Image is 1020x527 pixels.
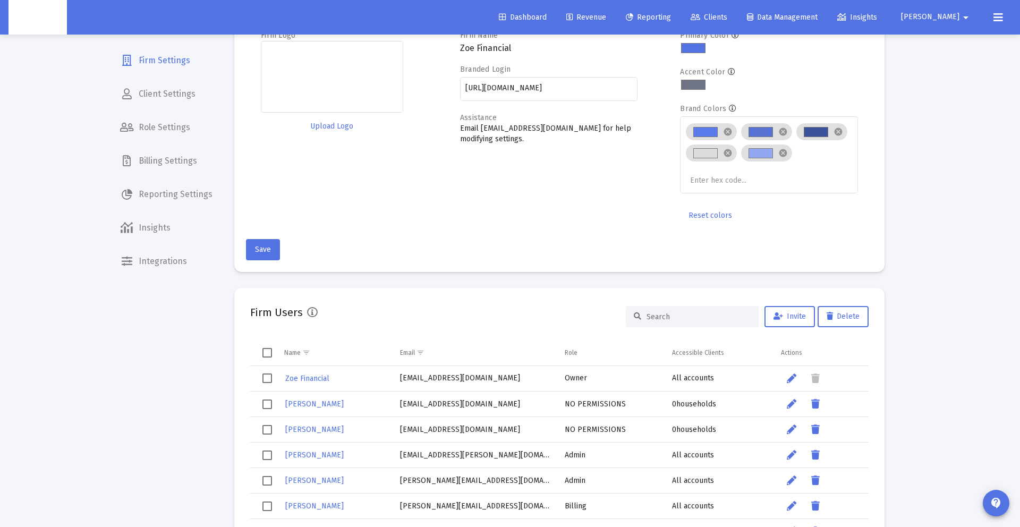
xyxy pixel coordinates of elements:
td: Column Actions [773,340,869,365]
td: Column Email [393,340,557,365]
button: Save [246,239,280,260]
span: NO PERMISSIONS [565,425,626,434]
span: Admin [565,476,585,485]
button: Invite [764,306,815,327]
div: Actions [781,348,802,357]
a: [PERSON_NAME] [284,447,345,463]
span: [PERSON_NAME] [285,450,344,460]
span: 0 households [672,399,716,409]
td: Column Name [277,340,393,365]
a: Clients [682,7,736,28]
a: Reporting Settings [112,182,221,207]
a: Integrations [112,249,221,274]
p: This performance report provides information regarding the previously listed accounts that are be... [4,71,614,90]
span: Reporting [626,13,671,22]
span: All accounts [672,373,714,382]
p: Email [EMAIL_ADDRESS][DOMAIN_NAME] for help modifying settings. [460,123,638,144]
a: Dashboard [490,7,555,28]
span: Owner [565,373,587,382]
span: Show filter options for column 'Name' [302,348,310,356]
span: Show filter options for column 'Email' [416,348,424,356]
div: Name [284,348,301,357]
span: [PERSON_NAME] [901,13,959,22]
label: Primary Color [680,31,729,40]
td: [EMAIL_ADDRESS][DOMAIN_NAME] [393,392,557,417]
label: Accent Color [680,67,725,76]
td: [EMAIL_ADDRESS][DOMAIN_NAME] [393,366,557,392]
span: Invite [773,312,806,321]
span: 0 households [672,425,716,434]
a: Billing Settings [112,148,221,174]
label: Firm Logo [261,31,296,40]
input: Enter hex code... [690,176,770,185]
span: Revenue [566,13,606,22]
a: [PERSON_NAME] [284,473,345,488]
label: Brand Colors [680,104,726,113]
a: Role Settings [112,115,221,140]
mat-icon: contact_support [990,497,1002,509]
mat-chip-list: Brand colors [686,121,853,187]
span: Clients [691,13,727,22]
span: Dashboard [499,13,547,22]
div: Select row [262,399,272,409]
div: Email [400,348,415,357]
img: Dashboard [16,7,59,28]
div: Select row [262,425,272,435]
a: [PERSON_NAME] [284,422,345,437]
button: [PERSON_NAME] [888,6,985,28]
span: Upload Logo [310,122,353,131]
td: [PERSON_NAME][EMAIL_ADDRESS][DOMAIN_NAME] [393,494,557,519]
td: Column Accessible Clients [665,340,773,365]
div: Select all [262,348,272,358]
button: Reset colors [680,205,741,226]
td: [EMAIL_ADDRESS][DOMAIN_NAME] [393,417,557,443]
div: Select row [262,476,272,486]
mat-icon: arrow_drop_down [959,7,972,28]
span: NO PERMISSIONS [565,399,626,409]
span: Delete [827,312,860,321]
span: Zoe Financial [285,374,329,383]
span: Data Management [747,13,818,22]
span: Billing [565,501,586,511]
div: Accessible Clients [672,348,724,357]
span: [PERSON_NAME] [285,399,344,409]
a: [PERSON_NAME] [284,396,345,412]
span: All accounts [672,450,714,460]
div: Select row [262,501,272,511]
span: All accounts [672,476,714,485]
a: Client Settings [112,81,221,107]
span: [PERSON_NAME] [285,476,344,485]
span: Insights [837,13,877,22]
div: Select row [262,450,272,460]
td: [EMAIL_ADDRESS][PERSON_NAME][DOMAIN_NAME] [393,443,557,468]
input: Search [647,312,751,321]
a: [PERSON_NAME] [284,498,345,514]
td: Column Role [557,340,665,365]
span: Reset colors [688,211,732,220]
p: Past performance is not indicative of future performance. Principal value and investment return w... [4,7,614,46]
mat-icon: cancel [778,148,788,158]
span: All accounts [672,501,714,511]
span: Save [255,245,271,254]
a: Firm Settings [112,48,221,73]
a: Data Management [738,7,826,28]
mat-icon: cancel [723,127,733,137]
label: Assistance [460,113,497,122]
div: Select row [262,373,272,383]
a: Insights [112,215,221,241]
mat-icon: cancel [778,127,788,137]
span: Admin [565,450,585,460]
span: [PERSON_NAME] [285,425,344,434]
a: Revenue [558,7,615,28]
td: [PERSON_NAME][EMAIL_ADDRESS][DOMAIN_NAME] [393,468,557,494]
mat-icon: cancel [723,148,733,158]
h3: Zoe Financial [460,41,638,56]
a: Zoe Financial [284,371,330,386]
a: Insights [829,7,886,28]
